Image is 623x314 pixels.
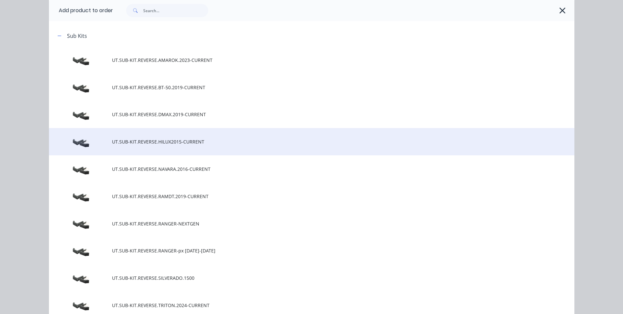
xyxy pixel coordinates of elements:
[112,275,482,281] span: UT.SUB-KIT.REVERSE.SILVERADO.1500
[112,193,482,200] span: UT.SUB-KIT.REVERSE.RAMDT.2019-CURRENT
[143,4,208,17] input: Search...
[112,247,482,254] span: UT.SUB-KIT.REVERSE.RANGER-px [DATE]-[DATE]
[112,138,482,145] span: UT.SUB-KIT.REVERSE.HILUX2015-CURRENT
[112,302,482,309] span: UT.SUB-KIT.REVERSE.TRITON.2024-CURRENT
[112,57,482,64] span: UT.SUB-KIT.REVERSE.AMAROK.2023-CURRENT
[112,166,482,172] span: UT.SUB-KIT.REVERSE.NAVARA.2016-CURRENT
[112,84,482,91] span: UT.SUB-KIT.REVERSE.BT-50.2019-CURRENT
[112,220,482,227] span: UT.SUB-KIT.REVERSE.RANGER-NEXTGEN
[67,32,87,40] div: Sub Kits
[112,111,482,118] span: UT.SUB-KIT.REVERSE.DMAX.2019-CURRENT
